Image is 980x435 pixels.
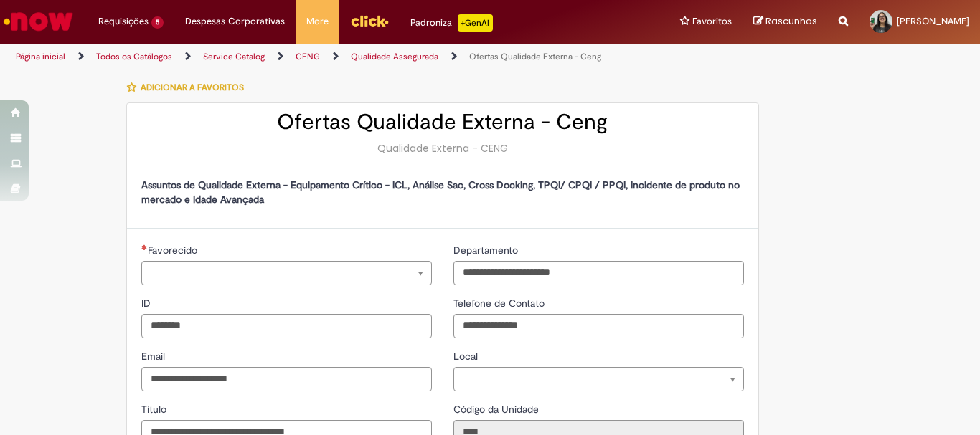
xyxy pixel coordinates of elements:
input: Telefone de Contato [453,314,744,338]
img: ServiceNow [1,7,75,36]
strong: Assuntos de Qualidade Externa - Equipamento Crítico - ICL, Análise Sac, Cross Docking, TPQI/ CPQI... [141,178,740,206]
div: Qualidade Externa - CENG [141,141,744,156]
span: Local [453,350,481,363]
span: Despesas Corporativas [185,14,285,29]
span: More [306,14,329,29]
img: click_logo_yellow_360x200.png [350,10,389,32]
label: Somente leitura - Código da Unidade [453,402,542,416]
a: Qualidade Assegurada [351,51,438,62]
span: Telefone de Contato [453,297,547,310]
a: Service Catalog [203,51,265,62]
span: 5 [151,16,164,29]
input: ID [141,314,432,338]
a: Limpar campo Local [453,367,744,391]
p: +GenAi [458,14,493,32]
a: Limpar campo Favorecido [141,261,432,285]
input: Email [141,367,432,391]
div: Padroniza [410,14,493,32]
span: Somente leitura - Código da Unidade [453,403,542,416]
span: Necessários - Favorecido [148,244,200,257]
a: Todos os Catálogos [96,51,172,62]
a: Rascunhos [753,15,817,29]
a: CENG [296,51,320,62]
span: Email [141,350,168,363]
span: [PERSON_NAME] [897,15,969,27]
span: ID [141,297,154,310]
span: Departamento [453,244,521,257]
button: Adicionar a Favoritos [126,72,252,102]
span: Adicionar a Favoritos [141,82,244,93]
a: Página inicial [16,51,65,62]
h2: Ofertas Qualidade Externa - Ceng [141,110,744,134]
span: Necessários [141,244,148,250]
span: Título [141,403,169,416]
span: Requisições [98,14,149,29]
input: Departamento [453,261,744,285]
ul: Trilhas de página [11,44,643,70]
span: Rascunhos [765,14,817,28]
span: Favoritos [692,14,732,29]
a: Ofertas Qualidade Externa - Ceng [469,51,601,62]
